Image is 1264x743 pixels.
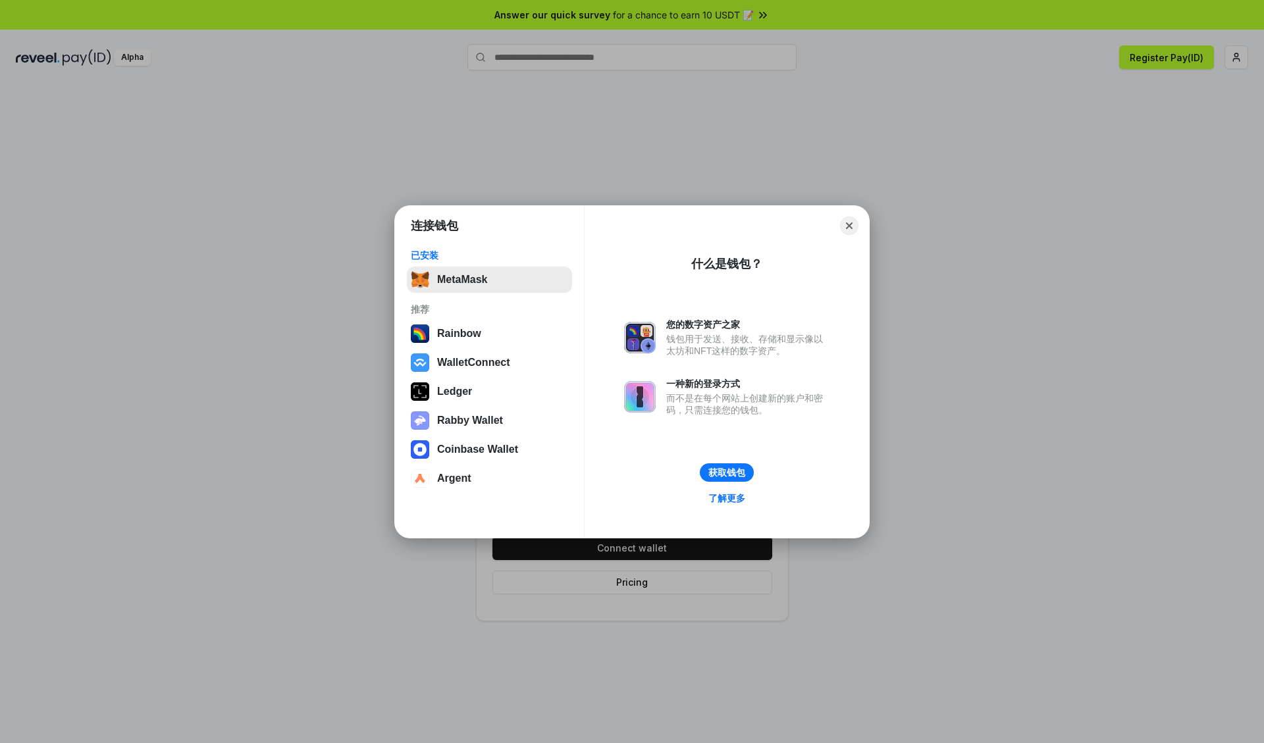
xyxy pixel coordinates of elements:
[411,440,429,459] img: svg+xml,%3Csvg%20width%3D%2228%22%20height%3D%2228%22%20viewBox%3D%220%200%2028%2028%22%20fill%3D...
[407,436,572,463] button: Coinbase Wallet
[437,328,481,340] div: Rainbow
[708,492,745,504] div: 了解更多
[407,378,572,405] button: Ledger
[437,415,503,426] div: Rabby Wallet
[407,465,572,492] button: Argent
[624,322,656,353] img: svg+xml,%3Csvg%20xmlns%3D%22http%3A%2F%2Fwww.w3.org%2F2000%2Fsvg%22%20fill%3D%22none%22%20viewBox...
[666,333,829,357] div: 钱包用于发送、接收、存储和显示像以太坊和NFT这样的数字资产。
[411,324,429,343] img: svg+xml,%3Csvg%20width%3D%22120%22%20height%3D%22120%22%20viewBox%3D%220%200%20120%20120%22%20fil...
[407,349,572,376] button: WalletConnect
[411,382,429,401] img: svg+xml,%3Csvg%20xmlns%3D%22http%3A%2F%2Fwww.w3.org%2F2000%2Fsvg%22%20width%3D%2228%22%20height%3...
[411,270,429,289] img: svg+xml,%3Csvg%20fill%3D%22none%22%20height%3D%2233%22%20viewBox%3D%220%200%2035%2033%22%20width%...
[700,463,754,482] button: 获取钱包
[411,353,429,372] img: svg+xml,%3Csvg%20width%3D%2228%22%20height%3D%2228%22%20viewBox%3D%220%200%2028%2028%22%20fill%3D...
[691,256,762,272] div: 什么是钱包？
[840,217,858,235] button: Close
[708,467,745,478] div: 获取钱包
[411,411,429,430] img: svg+xml,%3Csvg%20xmlns%3D%22http%3A%2F%2Fwww.w3.org%2F2000%2Fsvg%22%20fill%3D%22none%22%20viewBox...
[407,267,572,293] button: MetaMask
[437,473,471,484] div: Argent
[407,320,572,347] button: Rainbow
[407,407,572,434] button: Rabby Wallet
[700,490,753,507] a: 了解更多
[411,303,568,315] div: 推荐
[624,381,656,413] img: svg+xml,%3Csvg%20xmlns%3D%22http%3A%2F%2Fwww.w3.org%2F2000%2Fsvg%22%20fill%3D%22none%22%20viewBox...
[666,378,829,390] div: 一种新的登录方式
[437,386,472,397] div: Ledger
[437,444,518,455] div: Coinbase Wallet
[666,392,829,416] div: 而不是在每个网站上创建新的账户和密码，只需连接您的钱包。
[411,249,568,261] div: 已安装
[437,357,510,369] div: WalletConnect
[411,469,429,488] img: svg+xml,%3Csvg%20width%3D%2228%22%20height%3D%2228%22%20viewBox%3D%220%200%2028%2028%22%20fill%3D...
[666,319,829,330] div: 您的数字资产之家
[411,218,458,234] h1: 连接钱包
[437,274,487,286] div: MetaMask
